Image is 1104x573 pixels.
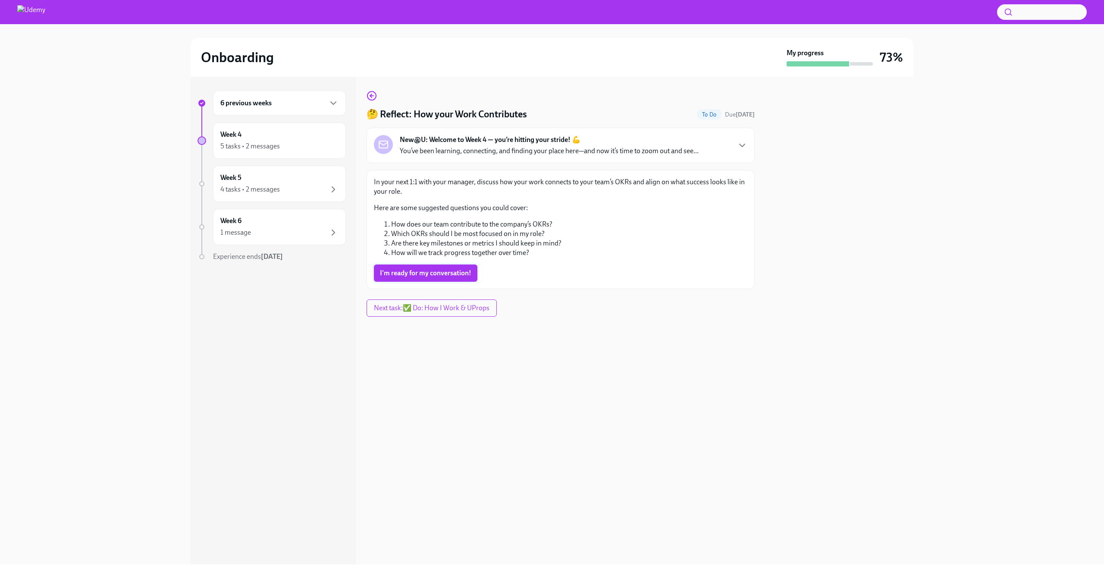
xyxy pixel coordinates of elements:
h2: Onboarding [201,49,274,66]
h3: 73% [880,50,903,65]
a: Week 54 tasks • 2 messages [198,166,346,202]
li: How does our team contribute to the company’s OKRs? [391,220,747,229]
div: 5 tasks • 2 messages [220,142,280,151]
div: 4 tasks • 2 messages [220,185,280,194]
p: Here are some suggested questions you could cover: [374,203,747,213]
strong: [DATE] [261,252,283,261]
h6: 6 previous weeks [220,98,272,108]
a: Week 61 message [198,209,346,245]
span: To Do [697,111,721,118]
span: September 20th, 2025 10:00 [725,110,755,119]
h6: Week 4 [220,130,241,139]
li: How will we track progress together over time? [391,248,747,258]
a: Week 45 tasks • 2 messages [198,123,346,159]
button: I'm ready for my conversation! [374,264,477,282]
strong: [DATE] [736,111,755,118]
span: Due [725,111,755,118]
p: You’ve been learning, connecting, and finding your place here—and now it’s time to zoom out and s... [400,146,699,156]
li: Which OKRs should I be most focused on in my role? [391,229,747,239]
span: Experience ends [213,252,283,261]
p: In your next 1:1 with your manager, discuss how your work connects to your team’s OKRs and align ... [374,177,747,196]
strong: My progress [787,48,824,58]
button: Next task:✅ Do: How I Work & UProps [367,299,497,317]
div: 6 previous weeks [213,91,346,116]
div: 1 message [220,228,251,237]
span: I'm ready for my conversation! [380,269,471,277]
h4: 🤔 Reflect: How your Work Contributes [367,108,527,121]
h6: Week 6 [220,216,241,226]
img: Udemy [17,5,45,19]
span: Next task : ✅ Do: How I Work & UProps [374,304,489,312]
li: Are there key milestones or metrics I should keep in mind? [391,239,747,248]
strong: New@U: Welcome to Week 4 — you’re hitting your stride! 💪 [400,135,580,145]
h6: Week 5 [220,173,241,183]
